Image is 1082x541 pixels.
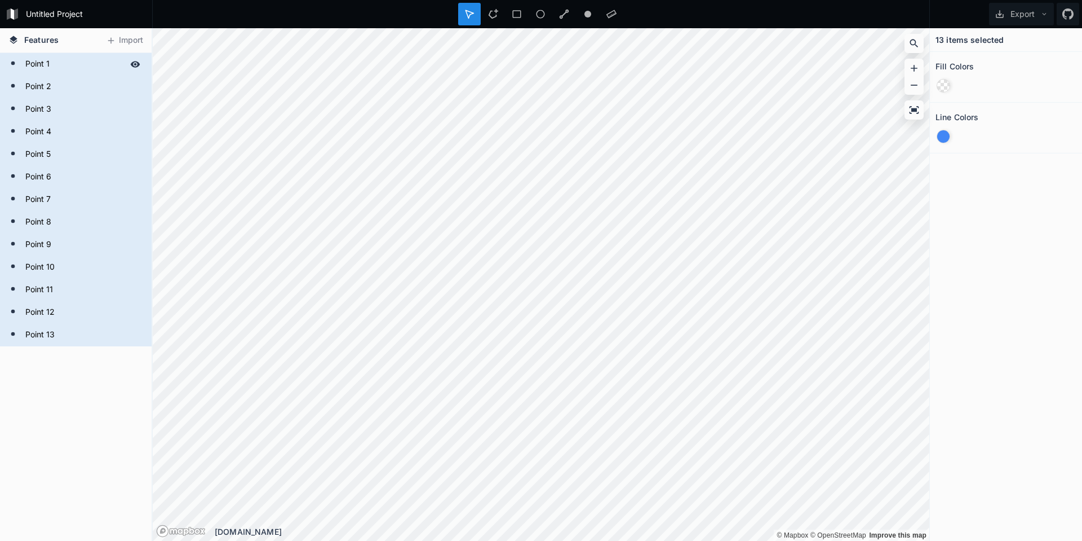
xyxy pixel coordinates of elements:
[869,531,926,539] a: Map feedback
[215,526,929,538] div: [DOMAIN_NAME]
[810,531,866,539] a: OpenStreetMap
[935,58,974,75] h2: Fill Colors
[156,525,206,538] a: Mapbox logo
[989,3,1054,25] button: Export
[100,32,149,50] button: Import
[24,34,59,46] span: Features
[935,34,1004,46] h4: 13 items selected
[777,531,808,539] a: Mapbox
[935,108,979,126] h2: Line Colors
